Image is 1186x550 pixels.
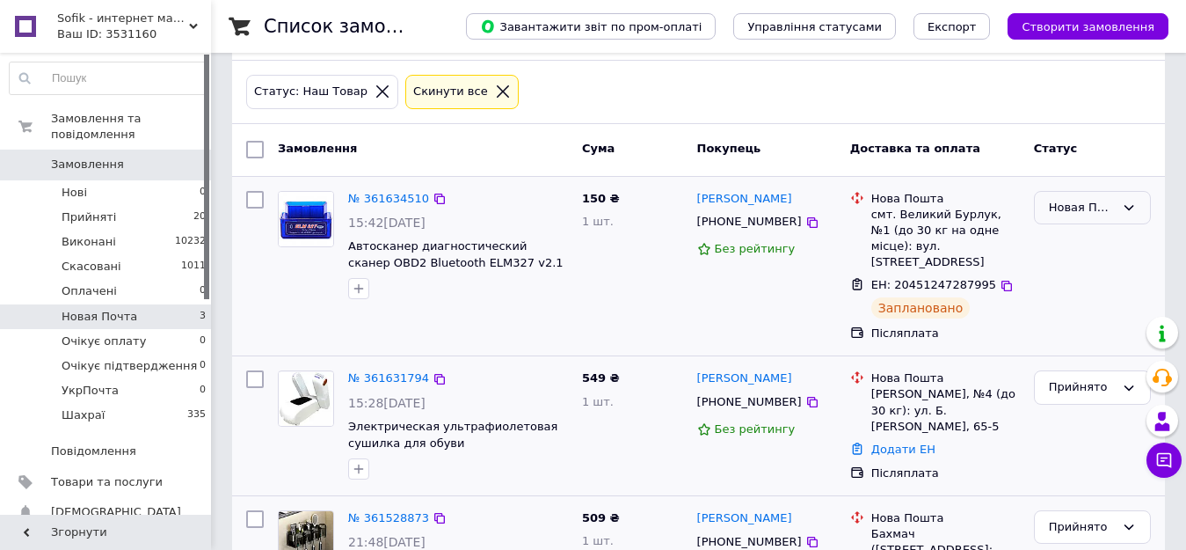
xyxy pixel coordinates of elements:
[715,422,796,436] span: Без рейтингу
[187,407,206,423] span: 335
[264,16,442,37] h1: Список замовлень
[348,420,557,482] a: Электрическая ультрафиолетовая сушилка для обуви антибактериальная с морской солью Shoes Dryer SH...
[200,283,206,299] span: 0
[348,239,564,285] a: Автосканер диагностический сканер OBD2 Bluetooth ELM327 v2.1 Elm Electronics
[871,386,1020,435] div: [PERSON_NAME], №4 (до 30 кг): ул. Б. [PERSON_NAME], 65-5
[62,334,146,349] span: Очікує оплату
[480,18,702,34] span: Завантажити звіт по пром-оплаті
[200,383,206,399] span: 0
[582,511,620,524] span: 509 ₴
[200,309,206,325] span: 3
[697,191,792,208] a: [PERSON_NAME]
[871,297,971,319] div: Заплановано
[990,19,1168,33] a: Створити замовлення
[278,142,357,155] span: Замовлення
[466,13,716,40] button: Завантажити звіт по пром-оплаті
[181,259,206,275] span: 1011
[200,334,206,349] span: 0
[51,474,163,490] span: Товари та послуги
[62,234,116,250] span: Виконані
[697,370,792,387] a: [PERSON_NAME]
[697,395,802,408] span: [PHONE_NUMBER]
[582,142,615,155] span: Cума
[747,20,882,33] span: Управління статусами
[200,358,206,374] span: 0
[582,192,620,205] span: 150 ₴
[348,511,429,524] a: № 361528873
[871,370,1020,386] div: Нова Пошта
[348,396,426,410] span: 15:28[DATE]
[697,215,802,228] span: [PHONE_NUMBER]
[62,259,121,275] span: Скасовані
[57,26,211,42] div: Ваш ID: 3531160
[62,383,119,399] span: УкрПочта
[200,185,206,201] span: 0
[1008,13,1168,40] button: Створити замовлення
[348,216,426,230] span: 15:42[DATE]
[62,358,197,374] span: Очікує підтвердження
[10,62,207,94] input: Пошук
[278,370,334,427] a: Фото товару
[348,535,426,549] span: 21:48[DATE]
[251,83,371,101] div: Статус: Наш Товар
[871,278,996,291] span: ЕН: 20451247287995
[62,185,87,201] span: Нові
[871,466,1020,481] div: Післяплата
[278,191,334,247] a: Фото товару
[715,242,796,255] span: Без рейтингу
[62,209,116,225] span: Прийняті
[1049,378,1115,397] div: Прийнято
[279,372,333,426] img: Фото товару
[62,407,105,423] span: Шахраї
[51,444,136,459] span: Повідомлення
[1146,443,1182,478] button: Чат з покупцем
[871,510,1020,526] div: Нова Пошта
[51,504,181,520] span: [DEMOGRAPHIC_DATA]
[697,142,761,155] span: Покупець
[1034,142,1078,155] span: Статус
[928,20,977,33] span: Експорт
[51,157,124,172] span: Замовлення
[582,395,614,408] span: 1 шт.
[410,83,491,101] div: Cкинути все
[57,11,189,26] span: Sofik - интернет магазин полезных вещей
[582,371,620,385] span: 549 ₴
[582,215,614,228] span: 1 шт.
[348,371,429,385] a: № 361631794
[582,534,614,547] span: 1 шт.
[1049,199,1115,217] div: Новая Почта
[913,13,991,40] button: Експорт
[733,13,896,40] button: Управління статусами
[850,142,980,155] span: Доставка та оплата
[279,192,333,246] img: Фото товару
[871,326,1020,341] div: Післяплата
[1022,20,1154,33] span: Створити замовлення
[348,192,429,205] a: № 361634510
[697,510,792,527] a: [PERSON_NAME]
[871,207,1020,271] div: смт. Великий Бурлук, №1 (до 30 кг на одне місце): вул. [STREET_ADDRESS]
[871,191,1020,207] div: Нова Пошта
[62,283,117,299] span: Оплачені
[62,309,137,325] span: Новая Почта
[175,234,206,250] span: 10232
[697,535,802,548] span: [PHONE_NUMBER]
[1049,518,1115,537] div: Прийнято
[193,209,206,225] span: 20
[51,111,211,143] span: Замовлення та повідомлення
[871,443,935,456] a: Додати ЕН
